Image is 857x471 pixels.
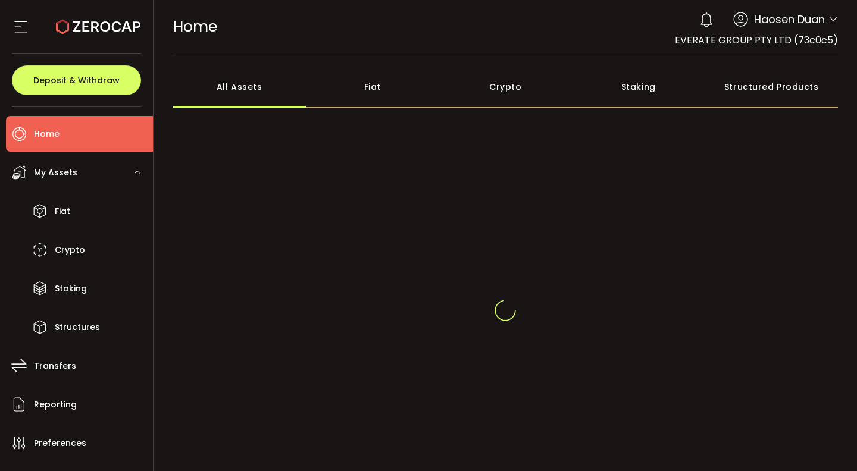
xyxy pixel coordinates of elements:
div: All Assets [173,66,306,108]
button: Deposit & Withdraw [12,65,141,95]
span: Deposit & Withdraw [33,76,120,84]
span: Transfers [34,357,76,375]
span: Reporting [34,396,77,413]
span: Crypto [55,241,85,259]
span: Haosen Duan [754,11,825,27]
span: Home [34,125,60,143]
span: My Assets [34,164,77,181]
span: Fiat [55,203,70,220]
div: Structured Products [705,66,839,108]
div: Fiat [306,66,439,108]
span: Staking [55,280,87,297]
span: Structures [55,319,100,336]
span: Preferences [34,435,86,452]
div: Crypto [439,66,573,108]
span: Home [173,16,217,37]
span: EVERATE GROUP PTY LTD (73c0c5) [675,33,838,47]
div: Staking [572,66,705,108]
